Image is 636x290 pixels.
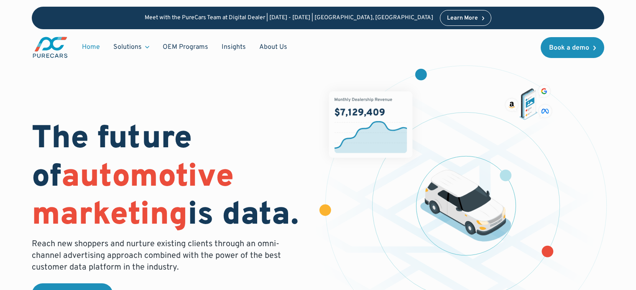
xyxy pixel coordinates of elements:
img: illustration of a vehicle [420,170,511,242]
span: automotive marketing [32,158,234,236]
a: Book a demo [541,37,604,58]
div: Solutions [107,39,156,55]
a: About Us [253,39,294,55]
a: Learn More [440,10,492,26]
img: chart showing monthly dealership revenue of $7m [329,91,413,158]
p: Meet with the PureCars Team at Digital Dealer | [DATE] - [DATE] | [GEOGRAPHIC_DATA], [GEOGRAPHIC_... [145,15,433,22]
div: Book a demo [549,45,589,51]
img: ads on social media and advertising partners [504,83,554,120]
a: main [32,36,69,59]
img: purecars logo [32,36,69,59]
a: OEM Programs [156,39,215,55]
h1: The future of is data. [32,121,308,235]
div: Learn More [447,15,478,21]
a: Insights [215,39,253,55]
a: Home [75,39,107,55]
div: Solutions [113,43,142,52]
p: Reach new shoppers and nurture existing clients through an omni-channel advertising approach comb... [32,238,286,273]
